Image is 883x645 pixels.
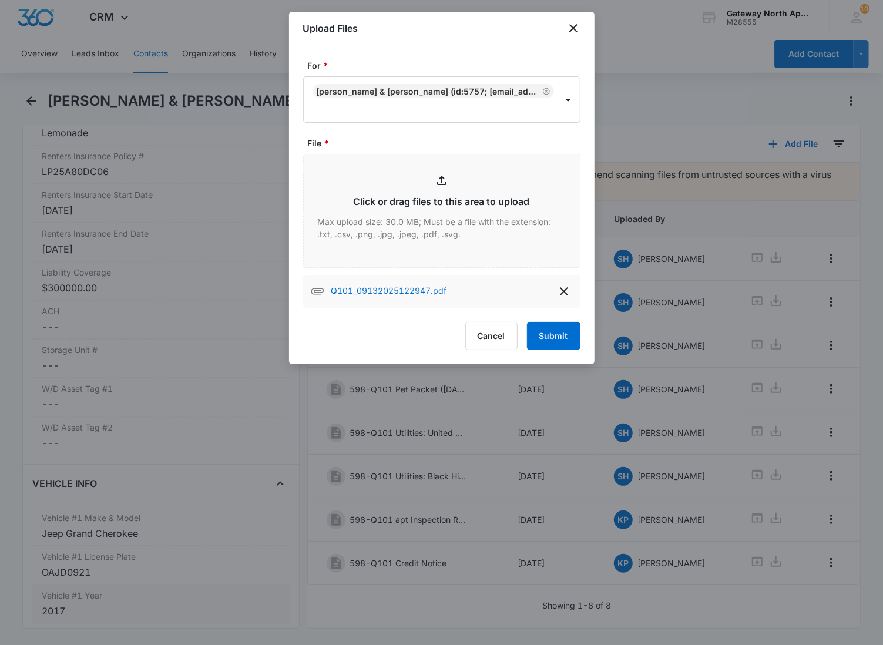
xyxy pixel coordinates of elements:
[308,137,585,149] label: File
[331,284,447,298] p: Q101_09132025122947.pdf
[555,282,573,301] button: delete
[465,322,518,350] button: Cancel
[303,21,358,35] h1: Upload Files
[308,59,585,72] label: For
[317,86,540,96] div: [PERSON_NAME] & [PERSON_NAME] (ID:5757; [EMAIL_ADDRESS][DOMAIN_NAME]; 9708037050)
[527,322,580,350] button: Submit
[540,87,550,95] div: Remove Aaron Otillar & Jessica K Himel (ID:5757; jessicahimel534@gmail.com; 9708037050)
[566,21,580,35] button: close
